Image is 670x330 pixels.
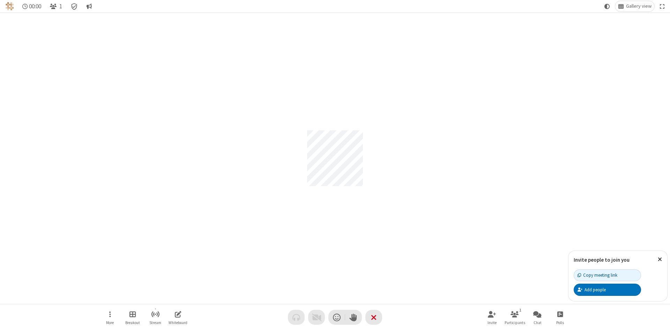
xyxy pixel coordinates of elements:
[653,251,667,268] button: Close popover
[149,321,161,325] span: Stream
[527,307,548,327] button: Open chat
[534,321,542,325] span: Chat
[59,3,62,10] span: 1
[626,3,652,9] span: Gallery view
[345,310,362,325] button: Raise hand
[574,269,641,281] button: Copy meeting link
[504,307,525,327] button: Open participant list
[169,321,187,325] span: Whiteboard
[574,256,630,263] label: Invite people to join you
[602,1,613,11] button: Using system theme
[6,2,14,10] img: QA Selenium DO NOT DELETE OR CHANGE
[308,310,325,325] button: Video
[99,307,120,327] button: Open menu
[482,307,502,327] button: Invite participants (Alt+I)
[550,307,571,327] button: Open poll
[487,321,497,325] span: Invite
[365,310,382,325] button: End or leave meeting
[122,307,143,327] button: Manage Breakout Rooms
[29,3,41,10] span: 00:00
[518,307,523,313] div: 1
[20,1,44,11] div: Timer
[145,307,166,327] button: Start streaming
[574,284,641,296] button: Add people
[106,321,114,325] span: More
[83,1,95,11] button: Conversation
[505,321,525,325] span: Participants
[288,310,305,325] button: Audio problem - check your Internet connection or call by phone
[328,310,345,325] button: Send a reaction
[615,1,654,11] button: Change layout
[578,272,617,278] div: Copy meeting link
[556,321,564,325] span: Polls
[125,321,140,325] span: Breakout
[657,1,668,11] button: Fullscreen
[167,307,188,327] button: Open shared whiteboard
[47,1,65,11] button: Open participant list
[68,1,81,11] div: Meeting details Encryption enabled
